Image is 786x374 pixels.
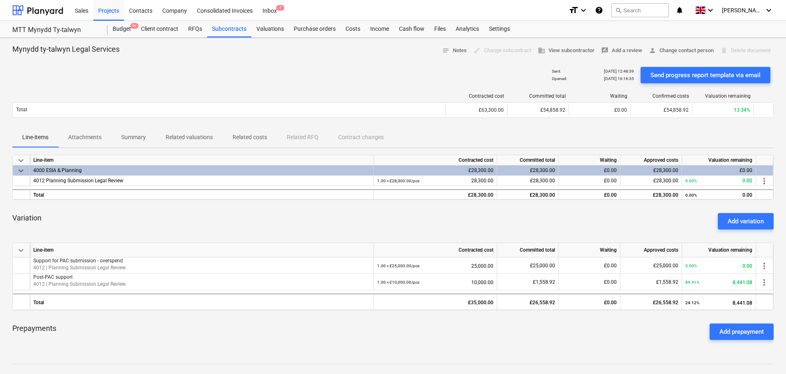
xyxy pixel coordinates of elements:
[130,23,138,29] span: 9+
[620,155,682,165] div: Approved costs
[559,243,620,257] div: Waiting
[341,21,365,37] a: Costs
[207,21,251,37] div: Subcontracts
[30,243,374,257] div: Line-item
[497,294,559,310] div: £26,558.92
[649,47,656,54] span: person
[108,21,136,37] div: Budget
[759,261,769,271] span: more_vert
[572,93,627,99] div: Waiting
[394,21,429,37] a: Cash flow
[377,176,493,186] div: 28,300.00
[33,281,370,288] p: 4012 | Planning Submission Legal Review
[12,44,120,54] p: Mynydd ty-talwyn Legal Services
[439,44,470,57] button: Notes
[641,67,770,83] button: Send progress report template via email
[685,274,752,291] div: 8,441.08
[374,189,497,200] div: £28,300.00
[108,21,136,37] a: Budget9+
[251,21,289,37] div: Valuations
[759,278,769,287] span: more_vert
[620,294,682,310] div: £26,558.92
[764,5,774,15] i: keyboard_arrow_down
[533,279,555,285] span: £1,558.92
[136,21,183,37] a: Client contract
[30,155,374,165] div: Line-item
[620,243,682,257] div: Approved costs
[530,263,555,268] span: £25,000.00
[710,324,774,340] button: Add prepayment
[620,189,682,200] div: £28,300.00
[685,264,697,268] small: 0.00%
[604,263,617,268] span: £0.00
[685,257,752,274] div: 0.00
[685,190,752,200] div: 0.00
[511,93,566,99] div: Committed total
[33,165,370,176] div: 4000 ESIA & Planning
[650,70,761,80] div: Send progress report template via email
[604,279,617,285] span: £0.00
[615,7,622,14] span: search
[682,165,756,176] div: £0.00
[377,274,493,291] div: 10,000.00
[374,243,497,257] div: Contracted cost
[377,264,420,268] small: 1.00 × £25,000.00 / pcs
[682,155,756,165] div: Valuation remaining
[374,294,497,310] div: £35,000.00
[614,107,627,113] span: £0.00
[538,46,595,55] span: View subcontractor
[601,47,609,54] span: rate_review
[559,294,620,310] div: £0.00
[734,107,750,113] span: 13.34%
[719,326,764,337] div: Add prepayment
[759,176,769,186] span: more_vert
[604,69,634,74] p: [DATE] 12:48:39
[620,165,682,176] div: £28,300.00
[685,294,752,311] div: 8,441.08
[33,176,370,186] div: 4012 Planning Submission Legal Review
[289,21,341,37] a: Purchase orders
[540,107,565,113] span: £54,858.92
[183,21,207,37] a: RFQs
[442,47,449,54] span: notes
[675,5,684,15] i: notifications
[429,21,451,37] a: Files
[696,93,751,99] div: Valuation remaining
[276,5,284,11] span: 1
[451,21,484,37] a: Analytics
[16,106,27,113] p: Total
[33,274,370,281] p: Post-PAC support
[601,46,642,55] span: Add a review
[656,279,678,285] span: £1,558.92
[552,69,561,74] p: Sent :
[377,257,493,274] div: 25,000.00
[30,189,374,200] div: Total
[722,7,763,14] span: [PERSON_NAME]
[604,76,634,81] p: [DATE] 16:16:35
[604,178,617,184] span: £0.00
[442,46,467,55] span: Notes
[365,21,394,37] div: Income
[653,178,678,184] span: £28,300.00
[634,93,689,99] div: Confirmed costs
[16,166,26,176] span: keyboard_arrow_down
[649,46,714,55] span: Change contact person
[12,213,41,223] p: Variation
[595,5,603,15] i: Knowledge base
[538,47,545,54] span: business
[705,5,715,15] i: keyboard_arrow_down
[33,264,370,271] p: 4012 | Planning Submission Legal Review
[16,246,26,255] span: keyboard_arrow_down
[682,243,756,257] div: Valuation remaining
[374,165,497,176] div: £28,300.00
[484,21,515,37] div: Settings
[12,26,98,34] div: MTT Mynydd Ty-talwyn
[377,280,420,285] small: 1.00 × £10,000.00 / pcs
[569,5,579,15] i: format_size
[745,335,786,374] iframe: Chat Widget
